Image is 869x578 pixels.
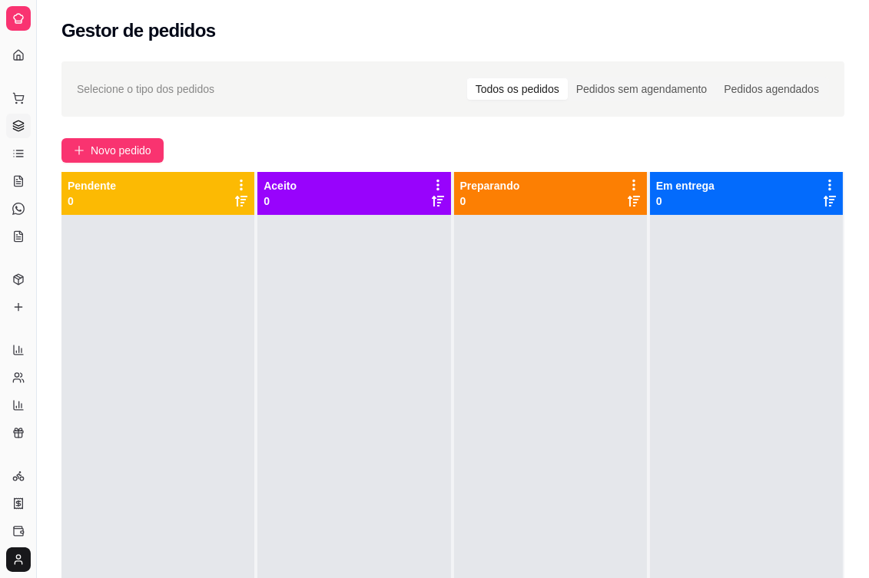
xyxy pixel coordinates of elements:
span: Novo pedido [91,142,151,159]
p: Preparando [460,178,520,193]
p: Em entrega [656,178,715,193]
div: Todos os pedidos [467,78,568,100]
div: Pedidos sem agendamento [568,78,715,100]
span: Selecione o tipo dos pedidos [77,81,214,97]
p: 0 [264,193,297,209]
p: 0 [460,193,520,209]
span: plus [74,145,85,156]
p: Aceito [264,178,297,193]
button: Novo pedido [61,138,164,163]
h2: Gestor de pedidos [61,18,216,43]
div: Pedidos agendados [715,78,828,100]
p: 0 [656,193,715,209]
p: 0 [68,193,116,209]
p: Pendente [68,178,116,193]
